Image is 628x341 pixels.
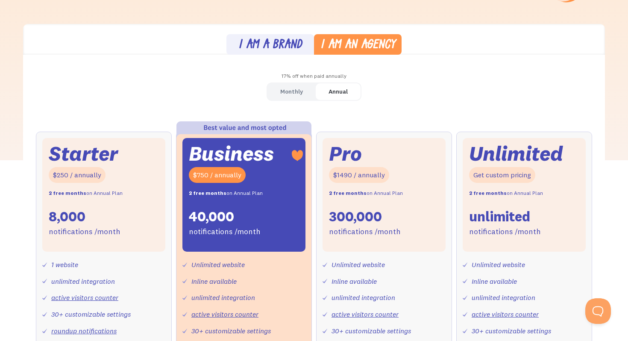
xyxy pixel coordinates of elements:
div: unlimited integration [332,291,395,304]
div: Pro [329,144,362,163]
div: notifications /month [49,226,120,238]
div: 30+ customizable settings [472,325,551,337]
strong: 2 free months [329,190,367,196]
iframe: Toggle Customer Support [585,298,611,324]
div: Inline available [332,275,377,288]
div: on Annual Plan [189,187,263,200]
div: 40,000 [189,208,234,226]
div: Unlimited website [191,259,245,271]
div: I am an agency [320,39,396,52]
div: Monthly [280,85,303,98]
div: on Annual Plan [329,187,403,200]
div: Inline available [191,275,237,288]
a: active visitors counter [332,310,399,318]
div: unlimited [469,208,530,226]
div: notifications /month [189,226,261,238]
div: 1 website [51,259,78,271]
div: $750 / annually [189,167,246,183]
div: notifications /month [329,226,401,238]
div: 30+ customizable settings [332,325,411,337]
div: Get custom pricing [469,167,535,183]
a: active visitors counter [191,310,258,318]
div: on Annual Plan [469,187,543,200]
div: unlimited integration [191,291,255,304]
div: Unlimited website [332,259,385,271]
div: I am a brand [238,39,302,52]
a: roundup notifications [51,326,117,335]
strong: 2 free months [469,190,507,196]
div: notifications /month [469,226,541,238]
a: active visitors counter [472,310,539,318]
div: 17% off when paid annually [23,70,605,82]
div: unlimited integration [472,291,535,304]
div: Business [189,144,274,163]
div: Annual [329,85,348,98]
div: on Annual Plan [49,187,123,200]
div: 30+ customizable settings [191,325,271,337]
strong: 2 free months [49,190,86,196]
div: unlimited integration [51,275,115,288]
div: Starter [49,144,118,163]
div: 30+ customizable settings [51,308,131,320]
div: 300,000 [329,208,382,226]
div: $250 / annually [49,167,106,183]
a: active visitors counter [51,293,118,302]
div: Inline available [472,275,517,288]
strong: 2 free months [189,190,226,196]
div: Unlimited website [472,259,525,271]
div: Unlimited [469,144,563,163]
div: $1490 / annually [329,167,389,183]
div: 8,000 [49,208,85,226]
